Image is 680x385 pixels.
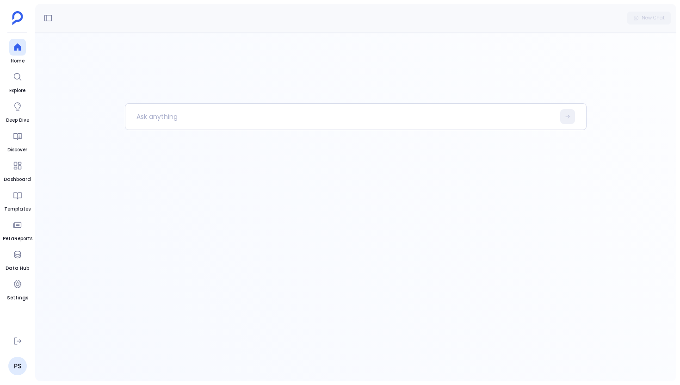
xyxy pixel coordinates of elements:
[4,205,31,213] span: Templates
[12,11,23,25] img: petavue logo
[7,276,28,302] a: Settings
[4,187,31,213] a: Templates
[7,128,27,154] a: Discover
[3,235,32,242] span: PetaReports
[6,98,29,124] a: Deep Dive
[9,57,26,65] span: Home
[7,294,28,302] span: Settings
[6,246,29,272] a: Data Hub
[8,357,27,375] a: PS
[9,39,26,65] a: Home
[9,68,26,94] a: Explore
[6,117,29,124] span: Deep Dive
[6,265,29,272] span: Data Hub
[3,217,32,242] a: PetaReports
[7,146,27,154] span: Discover
[4,157,31,183] a: Dashboard
[9,87,26,94] span: Explore
[4,176,31,183] span: Dashboard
